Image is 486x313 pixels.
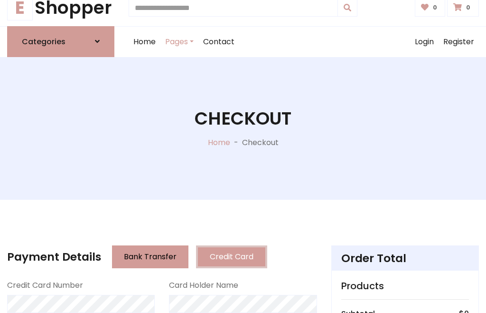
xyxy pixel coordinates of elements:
[7,280,83,291] label: Credit Card Number
[160,27,198,57] a: Pages
[169,280,238,291] label: Card Holder Name
[196,245,267,268] button: Credit Card
[7,26,114,57] a: Categories
[208,137,230,148] a: Home
[430,3,439,12] span: 0
[230,137,242,148] p: -
[22,37,65,46] h6: Categories
[242,137,279,148] p: Checkout
[112,245,188,268] button: Bank Transfer
[464,3,473,12] span: 0
[7,250,101,264] h4: Payment Details
[129,27,160,57] a: Home
[341,252,469,265] h4: Order Total
[410,27,439,57] a: Login
[195,108,291,129] h1: Checkout
[341,280,469,292] h5: Products
[198,27,239,57] a: Contact
[439,27,479,57] a: Register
